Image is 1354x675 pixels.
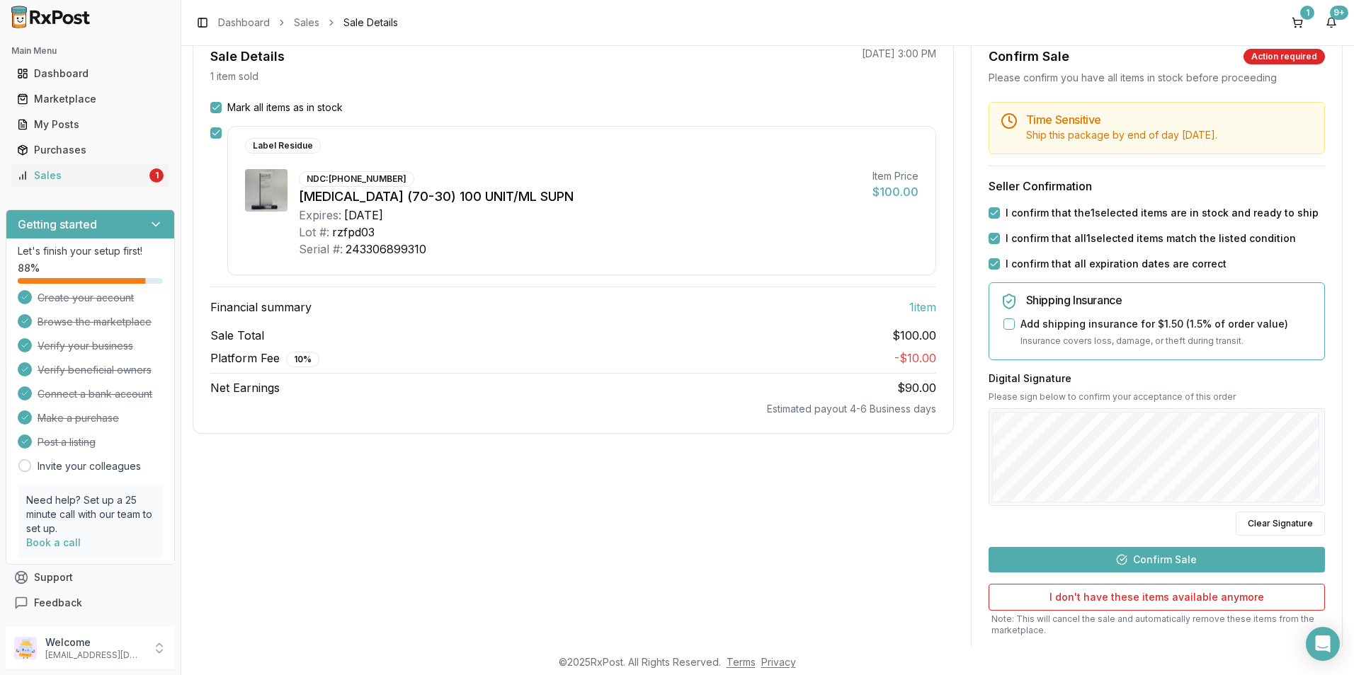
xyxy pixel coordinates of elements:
[149,168,164,183] div: 1
[872,183,918,200] div: $100.00
[38,459,141,473] a: Invite your colleagues
[18,216,97,233] h3: Getting started
[909,299,936,316] span: 1 item
[218,16,398,30] nav: breadcrumb
[38,339,133,353] span: Verify your business
[11,112,169,137] a: My Posts
[6,565,175,590] button: Support
[38,411,119,425] span: Make a purchase
[17,117,164,132] div: My Posts
[989,47,1069,67] div: Confirm Sale
[1330,6,1348,20] div: 9+
[1006,206,1319,220] label: I confirm that the 1 selected items are in stock and ready to ship
[1026,114,1313,125] h5: Time Sensitive
[34,596,82,610] span: Feedback
[11,45,169,57] h2: Main Menu
[989,547,1325,572] button: Confirm Sale
[1020,317,1288,331] label: Add shipping insurance for $1.50 ( 1.5 % of order value)
[14,637,37,659] img: User avatar
[1006,257,1227,271] label: I confirm that all expiration dates are correct
[1244,49,1325,64] div: Action required
[45,650,144,661] p: [EMAIL_ADDRESS][DOMAIN_NAME]
[26,536,81,548] a: Book a call
[11,137,169,163] a: Purchases
[45,635,144,650] p: Welcome
[989,371,1325,386] h3: Digital Signature
[227,100,343,115] label: Mark all items as in stock
[210,299,312,316] span: Financial summary
[6,6,96,28] img: RxPost Logo
[17,67,164,81] div: Dashboard
[6,139,175,161] button: Purchases
[11,86,169,112] a: Marketplace
[989,584,1325,611] button: I don't have these items available anymore
[1300,6,1314,20] div: 1
[872,169,918,183] div: Item Price
[6,164,175,187] button: Sales1
[892,327,936,344] span: $100.00
[1236,512,1325,536] button: Clear Signature
[894,351,936,365] span: - $10.00
[245,138,321,154] div: Label Residue
[1320,11,1343,34] button: 9+
[299,241,343,258] div: Serial #:
[286,352,319,367] div: 10 %
[294,16,319,30] a: Sales
[1286,11,1309,34] button: 1
[1020,334,1313,348] p: Insurance covers loss, damage, or theft during transit.
[245,169,288,212] img: NovoLOG Mix 70/30 FlexPen (70-30) 100 UNIT/ML SUPN
[17,168,147,183] div: Sales
[1026,129,1217,141] span: Ship this package by end of day [DATE] .
[38,315,152,329] span: Browse the marketplace
[17,92,164,106] div: Marketplace
[38,363,152,377] span: Verify beneficial owners
[38,387,152,401] span: Connect a bank account
[761,656,796,668] a: Privacy
[1026,294,1313,306] h5: Shipping Insurance
[210,327,264,344] span: Sale Total
[989,71,1325,85] div: Please confirm you have all items in stock before proceeding
[989,391,1325,403] p: Please sign below to confirm your acceptance of this order
[18,261,40,275] span: 88 %
[18,244,163,258] p: Let's finish your setup first!
[11,61,169,86] a: Dashboard
[210,402,936,416] div: Estimated payout 4-6 Business days
[210,69,258,83] p: 1 item sold
[6,113,175,136] button: My Posts
[26,493,154,536] p: Need help? Set up a 25 minute call with our team to set up.
[989,613,1325,636] p: Note: This will cancel the sale and automatically remove these items from the marketplace.
[17,143,164,157] div: Purchases
[344,207,383,224] div: [DATE]
[346,241,426,258] div: 243306899310
[210,350,319,367] span: Platform Fee
[6,88,175,110] button: Marketplace
[897,381,936,395] span: $90.00
[989,178,1325,195] h3: Seller Confirmation
[6,590,175,616] button: Feedback
[299,187,861,207] div: [MEDICAL_DATA] (70-30) 100 UNIT/ML SUPN
[332,224,375,241] div: rzfpd03
[299,171,414,187] div: NDC: [PHONE_NUMBER]
[218,16,270,30] a: Dashboard
[299,224,329,241] div: Lot #:
[727,656,756,668] a: Terms
[210,47,285,67] div: Sale Details
[11,163,169,188] a: Sales1
[1006,231,1296,246] label: I confirm that all 1 selected items match the listed condition
[38,435,96,449] span: Post a listing
[862,47,936,61] p: [DATE] 3:00 PM
[38,291,134,305] span: Create your account
[210,379,280,396] span: Net Earnings
[299,207,341,224] div: Expires:
[343,16,398,30] span: Sale Details
[6,62,175,85] button: Dashboard
[1306,627,1340,661] div: Open Intercom Messenger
